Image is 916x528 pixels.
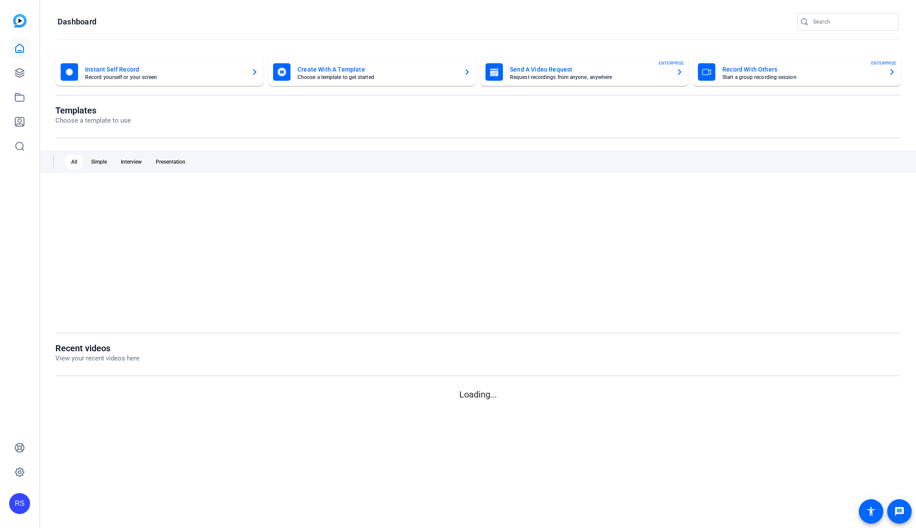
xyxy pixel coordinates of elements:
button: Record With OthersStart a group recording sessionENTERPRISE [693,58,901,86]
mat-icon: accessibility [866,506,876,517]
span: ENTERPRISE [871,60,896,66]
h1: Templates [55,105,131,116]
mat-card-subtitle: Start a group recording session [722,75,882,80]
mat-card-title: Instant Self Record [85,64,244,75]
mat-card-subtitle: Record yourself or your screen [85,75,244,80]
p: Loading... [55,388,901,401]
div: Interview [116,155,147,169]
mat-card-subtitle: Choose a template to get started [297,75,457,80]
mat-card-subtitle: Request recordings from anyone, anywhere [510,75,669,80]
h1: Dashboard [58,17,96,27]
span: ENTERPRISE [659,60,684,66]
button: Send A Video RequestRequest recordings from anyone, anywhereENTERPRISE [480,58,688,86]
p: View your recent videos here [55,353,140,363]
mat-card-title: Send A Video Request [510,64,669,75]
h1: Recent videos [55,343,140,353]
div: Simple [86,155,112,169]
div: All [66,155,82,169]
img: blue-gradient.svg [13,14,27,27]
mat-card-title: Record With Others [722,64,882,75]
button: Create With A TemplateChoose a template to get started [268,58,476,86]
mat-icon: message [894,506,905,517]
div: RS [9,493,30,514]
mat-card-title: Create With A Template [297,64,457,75]
div: Presentation [150,155,191,169]
input: Search [813,17,892,27]
button: Instant Self RecordRecord yourself or your screen [55,58,263,86]
p: Choose a template to use [55,116,131,126]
